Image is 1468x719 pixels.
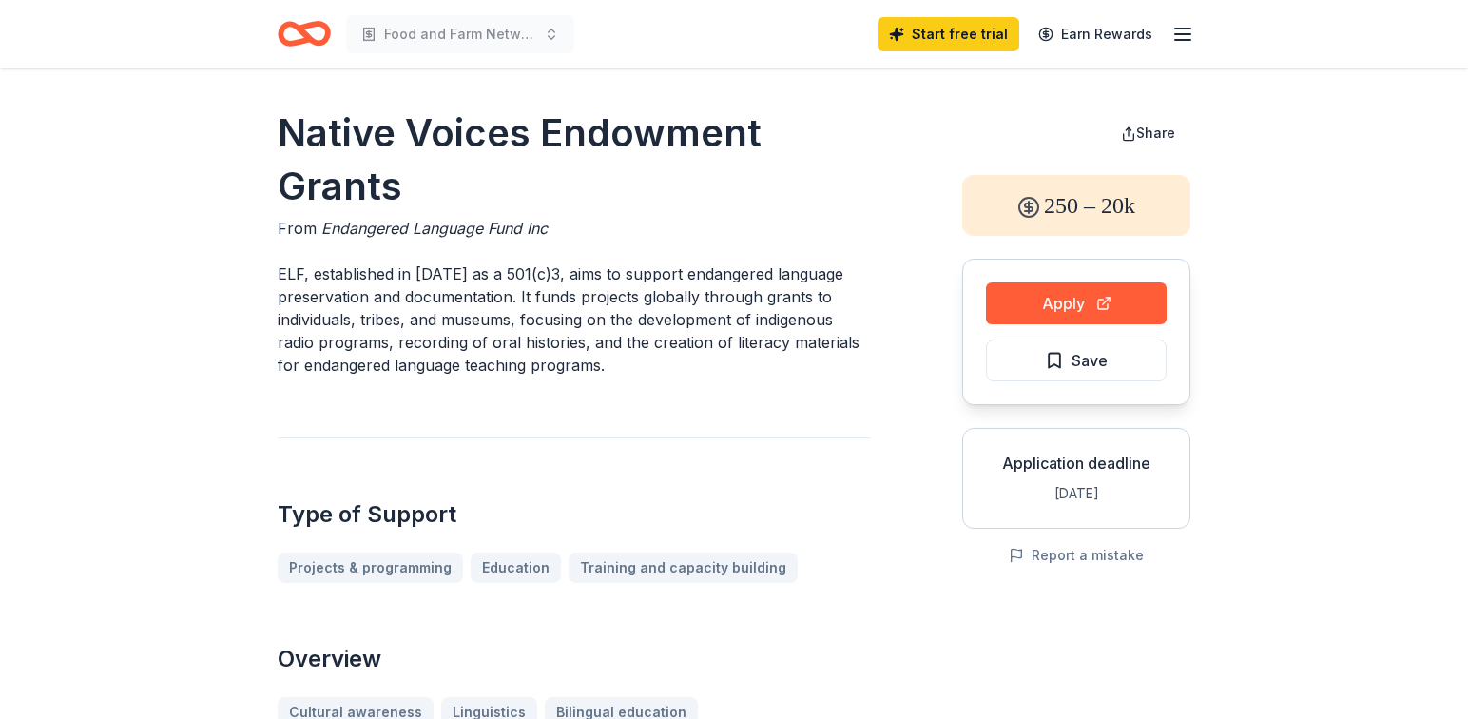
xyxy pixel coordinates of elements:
[978,452,1174,475] div: Application deadline
[471,553,561,583] a: Education
[1106,114,1190,152] button: Share
[278,644,871,674] h2: Overview
[986,340,1167,381] button: Save
[384,23,536,46] span: Food and Farm Network
[962,175,1190,236] div: 250 – 20k
[1136,125,1175,141] span: Share
[1072,348,1108,373] span: Save
[278,553,463,583] a: Projects & programming
[346,15,574,53] button: Food and Farm Network
[278,217,871,240] div: From
[978,482,1174,505] div: [DATE]
[1009,544,1144,567] button: Report a mistake
[1027,17,1164,51] a: Earn Rewards
[569,553,798,583] a: Training and capacity building
[278,11,331,56] a: Home
[278,262,871,377] p: ELF, established in [DATE] as a 501(c)3, aims to support endangered language preservation and doc...
[878,17,1019,51] a: Start free trial
[321,219,548,238] span: Endangered Language Fund Inc
[278,107,871,213] h1: Native Voices Endowment Grants
[986,282,1167,324] button: Apply
[278,499,871,530] h2: Type of Support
